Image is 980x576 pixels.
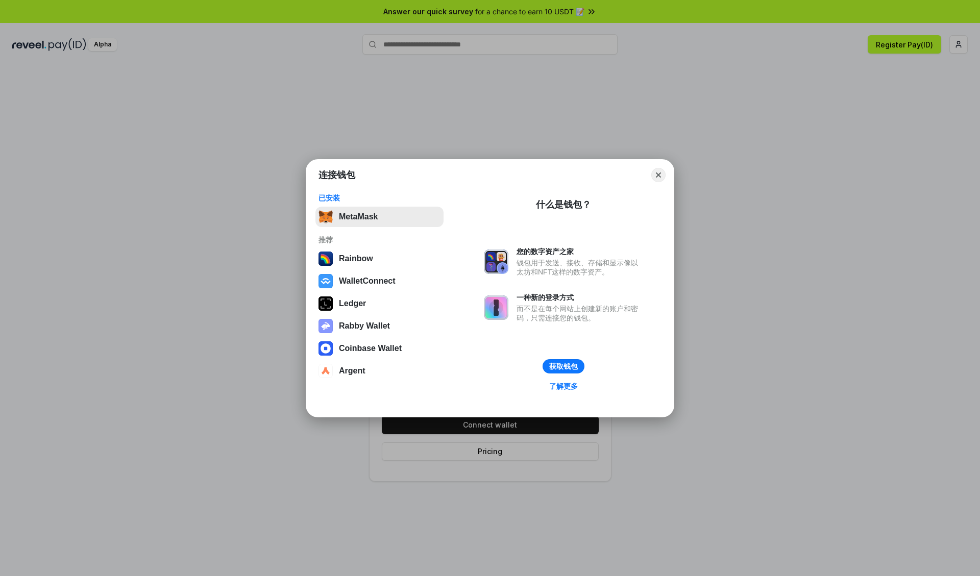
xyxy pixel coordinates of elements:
[315,207,444,227] button: MetaMask
[318,252,333,266] img: svg+xml,%3Csvg%20width%3D%22120%22%20height%3D%22120%22%20viewBox%3D%220%200%20120%20120%22%20fil...
[318,274,333,288] img: svg+xml,%3Csvg%20width%3D%2228%22%20height%3D%2228%22%20viewBox%3D%220%200%2028%2028%22%20fill%3D...
[318,235,440,244] div: 推荐
[315,361,444,381] button: Argent
[315,271,444,291] button: WalletConnect
[339,254,373,263] div: Rainbow
[318,319,333,333] img: svg+xml,%3Csvg%20xmlns%3D%22http%3A%2F%2Fwww.w3.org%2F2000%2Fsvg%22%20fill%3D%22none%22%20viewBox...
[543,380,584,393] a: 了解更多
[318,341,333,356] img: svg+xml,%3Csvg%20width%3D%2228%22%20height%3D%2228%22%20viewBox%3D%220%200%2028%2028%22%20fill%3D...
[651,168,666,182] button: Close
[315,338,444,359] button: Coinbase Wallet
[318,296,333,311] img: svg+xml,%3Csvg%20xmlns%3D%22http%3A%2F%2Fwww.w3.org%2F2000%2Fsvg%22%20width%3D%2228%22%20height%3...
[549,382,578,391] div: 了解更多
[536,198,591,211] div: 什么是钱包？
[543,359,584,373] button: 获取钱包
[318,169,355,181] h1: 连接钱包
[517,304,643,322] div: 而不是在每个网站上创建新的账户和密码，只需连接您的钱包。
[484,295,508,320] img: svg+xml,%3Csvg%20xmlns%3D%22http%3A%2F%2Fwww.w3.org%2F2000%2Fsvg%22%20fill%3D%22none%22%20viewBox...
[517,293,643,302] div: 一种新的登录方式
[318,210,333,224] img: svg+xml,%3Csvg%20fill%3D%22none%22%20height%3D%2233%22%20viewBox%3D%220%200%2035%2033%22%20width%...
[339,212,378,221] div: MetaMask
[318,193,440,203] div: 已安装
[339,299,366,308] div: Ledger
[484,249,508,274] img: svg+xml,%3Csvg%20xmlns%3D%22http%3A%2F%2Fwww.w3.org%2F2000%2Fsvg%22%20fill%3D%22none%22%20viewBox...
[315,316,444,336] button: Rabby Wallet
[315,248,444,269] button: Rainbow
[339,277,396,286] div: WalletConnect
[549,362,578,371] div: 获取钱包
[318,364,333,378] img: svg+xml,%3Csvg%20width%3D%2228%22%20height%3D%2228%22%20viewBox%3D%220%200%2028%2028%22%20fill%3D...
[517,258,643,277] div: 钱包用于发送、接收、存储和显示像以太坊和NFT这样的数字资产。
[339,344,402,353] div: Coinbase Wallet
[517,247,643,256] div: 您的数字资产之家
[315,293,444,314] button: Ledger
[339,366,365,375] div: Argent
[339,321,390,331] div: Rabby Wallet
